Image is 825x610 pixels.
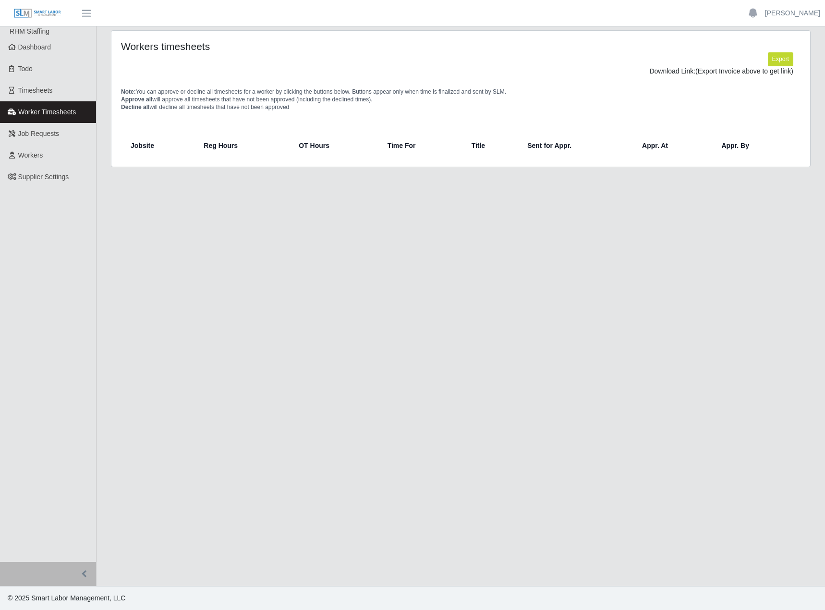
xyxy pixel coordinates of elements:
th: OT Hours [291,134,379,157]
span: Dashboard [18,43,51,51]
span: Worker Timesheets [18,108,76,116]
span: RHM Staffing [10,27,49,35]
span: © 2025 Smart Labor Management, LLC [8,594,125,602]
span: Workers [18,151,43,159]
span: Approve all [121,96,152,103]
th: Appr. By [714,134,797,157]
span: Timesheets [18,86,53,94]
th: Appr. At [634,134,714,157]
span: Job Requests [18,130,60,137]
th: Reg Hours [196,134,291,157]
p: You can approve or decline all timesheets for a worker by clicking the buttons below. Buttons app... [121,88,801,111]
span: Todo [18,65,33,73]
span: (Export Invoice above to get link) [695,67,793,75]
span: Supplier Settings [18,173,69,181]
th: Title [464,134,520,157]
a: [PERSON_NAME] [765,8,820,18]
button: Export [768,52,793,66]
span: Decline all [121,104,149,110]
h4: Workers timesheets [121,40,396,52]
th: Time For [380,134,464,157]
img: SLM Logo [13,8,61,19]
span: Note: [121,88,136,95]
div: Download Link: [128,66,793,76]
th: Jobsite [125,134,196,157]
th: Sent for Appr. [520,134,634,157]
